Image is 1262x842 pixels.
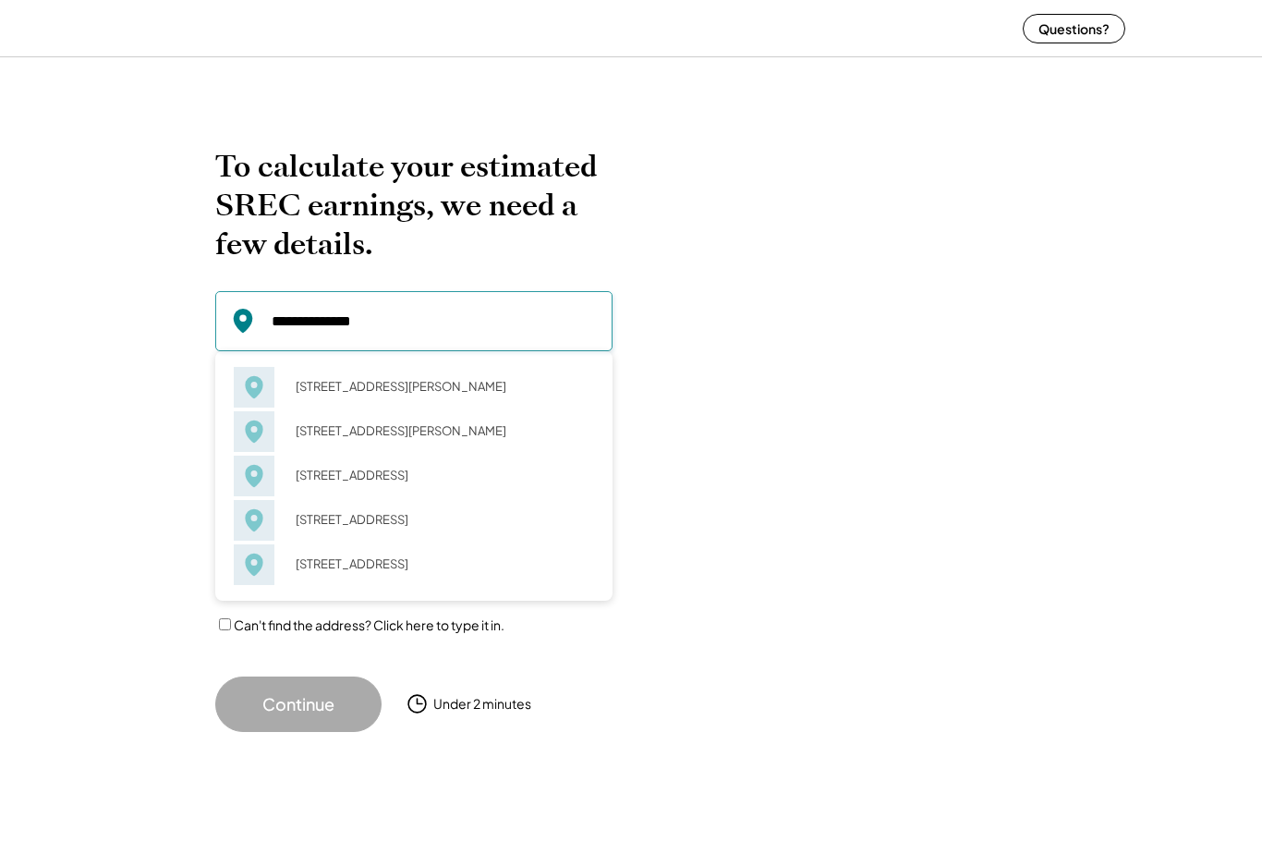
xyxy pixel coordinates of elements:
div: [STREET_ADDRESS][PERSON_NAME] [284,418,594,444]
div: Under 2 minutes [433,695,531,714]
div: [STREET_ADDRESS][PERSON_NAME] [284,373,594,399]
div: [STREET_ADDRESS] [284,462,594,488]
label: Can't find the address? Click here to type it in. [234,616,504,633]
h2: To calculate your estimated SREC earnings, we need a few details. [215,147,613,263]
img: yH5BAEAAAAALAAAAAABAAEAAAIBRAA7 [137,4,266,53]
button: Continue [215,677,382,732]
button: Questions? [1023,14,1125,43]
div: [STREET_ADDRESS] [284,551,594,577]
div: [STREET_ADDRESS] [284,506,594,532]
img: yH5BAEAAAAALAAAAAABAAEAAAIBRAA7 [659,147,1019,444]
